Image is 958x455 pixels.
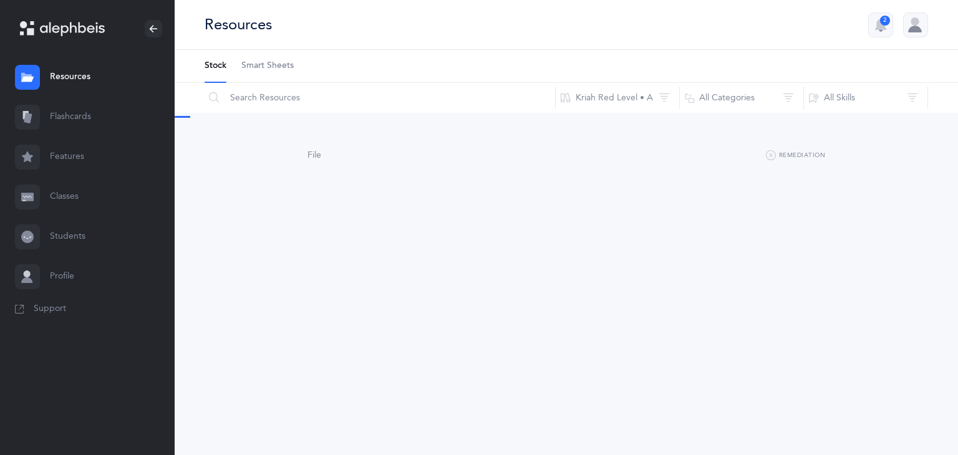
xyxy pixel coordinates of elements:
[555,83,680,113] button: Kriah Red Level • A
[880,16,890,26] div: 2
[766,148,825,163] button: Remediation
[205,14,272,35] div: Resources
[679,83,804,113] button: All Categories
[241,60,294,72] span: Smart Sheets
[868,12,893,37] button: 2
[34,303,66,315] span: Support
[307,150,321,160] span: File
[204,83,556,113] input: Search Resources
[803,83,928,113] button: All Skills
